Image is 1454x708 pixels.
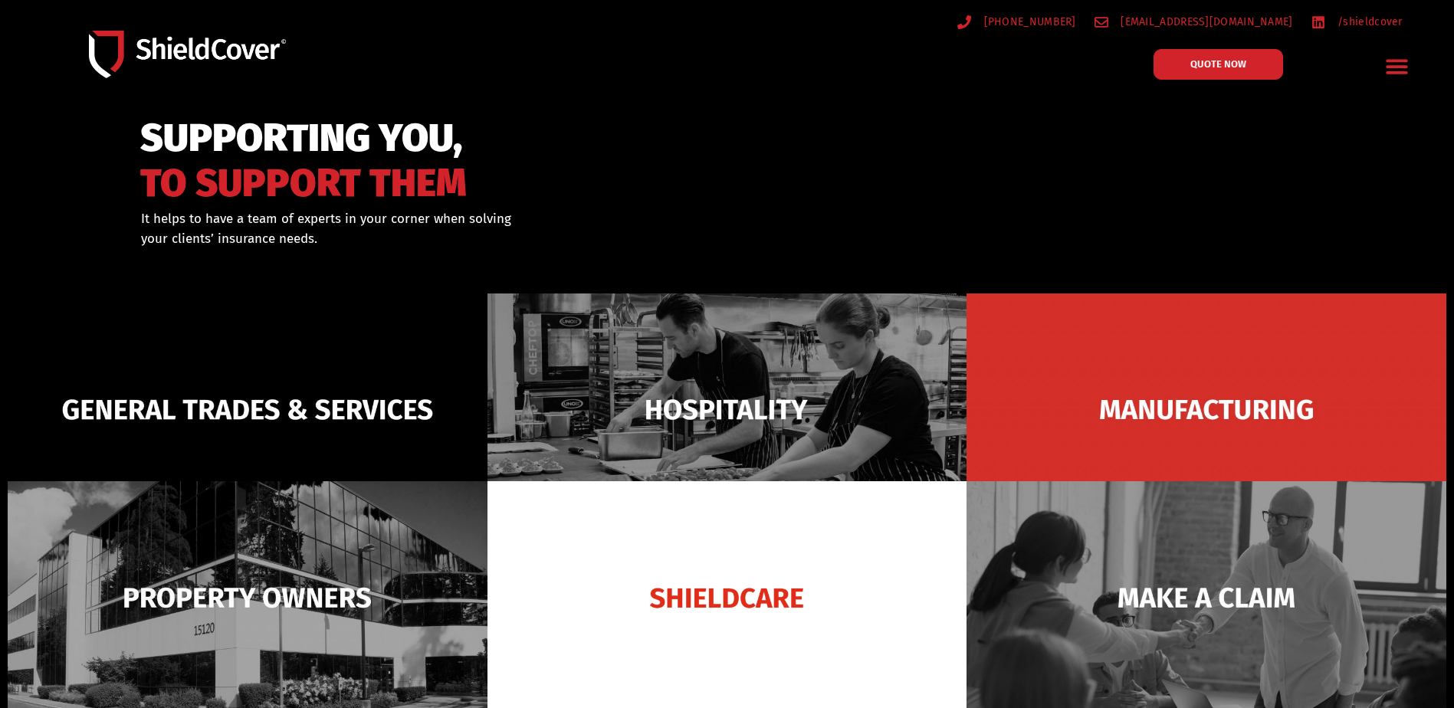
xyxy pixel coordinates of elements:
a: [EMAIL_ADDRESS][DOMAIN_NAME] [1095,12,1293,31]
span: QUOTE NOW [1190,59,1246,69]
span: SUPPORTING YOU, [140,123,467,154]
div: Menu Toggle [1379,48,1415,84]
img: Shield-Cover-Underwriting-Australia-logo-full [89,31,286,79]
div: It helps to have a team of experts in your corner when solving [141,209,806,248]
a: /shieldcover [1311,12,1403,31]
span: [EMAIL_ADDRESS][DOMAIN_NAME] [1117,12,1292,31]
a: QUOTE NOW [1154,49,1283,80]
p: your clients’ insurance needs. [141,229,806,249]
span: /shieldcover [1334,12,1403,31]
span: [PHONE_NUMBER] [980,12,1076,31]
a: [PHONE_NUMBER] [957,12,1076,31]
